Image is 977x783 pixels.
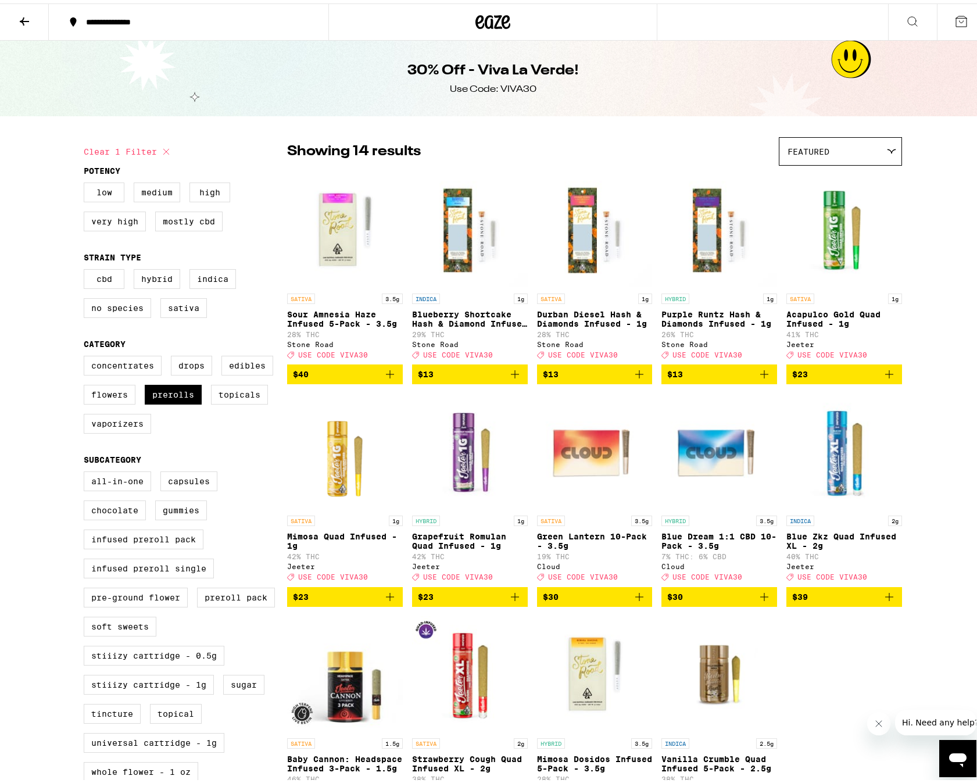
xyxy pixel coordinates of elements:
[867,709,890,732] iframe: Close message
[84,730,224,749] label: Universal Cartridge - 1g
[287,390,403,583] a: Open page for Mimosa Quad Infused - 1g from Jeeter
[84,613,156,633] label: Soft Sweets
[211,381,268,401] label: Topicals
[155,497,207,517] label: Gummies
[287,772,403,780] p: 46% THC
[412,735,440,745] p: SATIVA
[514,290,528,301] p: 1g
[389,512,403,523] p: 1g
[84,208,146,228] label: Very High
[145,381,202,401] label: Prerolls
[412,528,528,547] p: Grapefruit Romulan Quad Infused - 1g
[786,327,902,335] p: 41% THC
[661,528,777,547] p: Blue Dream 1:1 CBD 10-Pack - 3.5g
[412,772,528,780] p: 38% THC
[287,528,403,547] p: Mimosa Quad Infused - 1g
[223,671,264,691] label: Sugar
[661,559,777,567] div: Cloud
[287,138,421,158] p: Showing 14 results
[537,613,653,729] img: Stone Road - Mimosa Dosidos Infused 5-Pack - 3.5g
[537,337,653,345] div: Stone Road
[537,168,653,284] img: Stone Road - Durban Diesel Hash & Diamonds Infused - 1g
[382,735,403,745] p: 1.5g
[797,570,867,578] span: USE CODE VIVA30
[672,348,742,355] span: USE CODE VIVA30
[786,549,902,557] p: 40% THC
[84,336,126,345] legend: Category
[423,348,493,355] span: USE CODE VIVA30
[939,736,976,774] iframe: Button to launch messaging window
[84,452,141,461] legend: Subcategory
[412,512,440,523] p: HYBRID
[221,352,273,372] label: Edibles
[661,390,777,506] img: Cloud - Blue Dream 1:1 CBD 10-Pack - 3.5g
[661,361,777,381] button: Add to bag
[786,306,902,325] p: Acapulco Gold Quad Infused - 1g
[287,735,315,745] p: SATIVA
[407,58,579,77] h1: 30% Off - Viva La Verde!
[786,390,902,506] img: Jeeter - Blue Zkz Quad Infused XL - 2g
[661,390,777,583] a: Open page for Blue Dream 1:1 CBD 10-Pack - 3.5g from Cloud
[84,295,151,314] label: No Species
[661,327,777,335] p: 26% THC
[412,168,528,284] img: Stone Road - Blueberry Shortcake Hash & Diamond Infused - 1g
[786,168,902,284] img: Jeeter - Acapulco Gold Quad Infused - 1g
[84,526,203,546] label: Infused Preroll Pack
[287,390,403,506] img: Jeeter - Mimosa Quad Infused - 1g
[287,337,403,345] div: Stone Road
[661,584,777,603] button: Add to bag
[661,290,689,301] p: HYBRID
[84,700,141,720] label: Tincture
[84,759,198,778] label: Whole Flower - 1 oz
[84,179,124,199] label: Low
[412,337,528,345] div: Stone Road
[287,613,403,729] img: Jeeter - Baby Cannon: Headspace Infused 3-Pack - 1.5g
[537,512,565,523] p: SATIVA
[537,528,653,547] p: Green Lantern 10-Pack - 3.5g
[287,512,315,523] p: SATIVA
[84,468,151,488] label: All-In-One
[84,497,146,517] label: Chocolate
[84,671,214,691] label: STIIIZY Cartridge - 1g
[412,168,528,361] a: Open page for Blueberry Shortcake Hash & Diamond Infused - 1g from Stone Road
[792,366,808,376] span: $23
[84,266,124,285] label: CBD
[661,613,777,729] img: Jeeter - Vanilla Crumble Quad Infused 5-Pack - 2.5g
[661,772,777,780] p: 38% THC
[672,570,742,578] span: USE CODE VIVA30
[287,168,403,361] a: Open page for Sour Amnesia Haze Infused 5-Pack - 3.5g from Stone Road
[418,589,434,598] span: $23
[84,381,135,401] label: Flowers
[287,559,403,567] div: Jeeter
[537,290,565,301] p: SATIVA
[450,80,536,92] div: Use Code: VIVA30
[287,361,403,381] button: Add to bag
[888,290,902,301] p: 1g
[7,8,84,17] span: Hi. Need any help?
[189,266,236,285] label: Indica
[661,735,689,745] p: INDICA
[412,751,528,770] p: Strawberry Cough Quad Infused XL - 2g
[667,366,683,376] span: $13
[160,295,207,314] label: Sativa
[197,584,275,604] label: Preroll Pack
[171,352,212,372] label: Drops
[412,549,528,557] p: 42% THC
[638,290,652,301] p: 1g
[155,208,223,228] label: Mostly CBD
[631,735,652,745] p: 3.5g
[548,348,618,355] span: USE CODE VIVA30
[84,163,120,172] legend: Potency
[537,361,653,381] button: Add to bag
[661,549,777,557] p: 7% THC: 6% CBD
[84,584,188,604] label: Pre-ground Flower
[786,528,902,547] p: Blue Zkz Quad Infused XL - 2g
[293,589,309,598] span: $23
[287,327,403,335] p: 28% THC
[756,735,777,745] p: 2.5g
[661,512,689,523] p: HYBRID
[895,706,976,732] iframe: Message from company
[287,751,403,770] p: Baby Cannon: Headspace Infused 3-Pack - 1.5g
[287,549,403,557] p: 42% THC
[756,512,777,523] p: 3.5g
